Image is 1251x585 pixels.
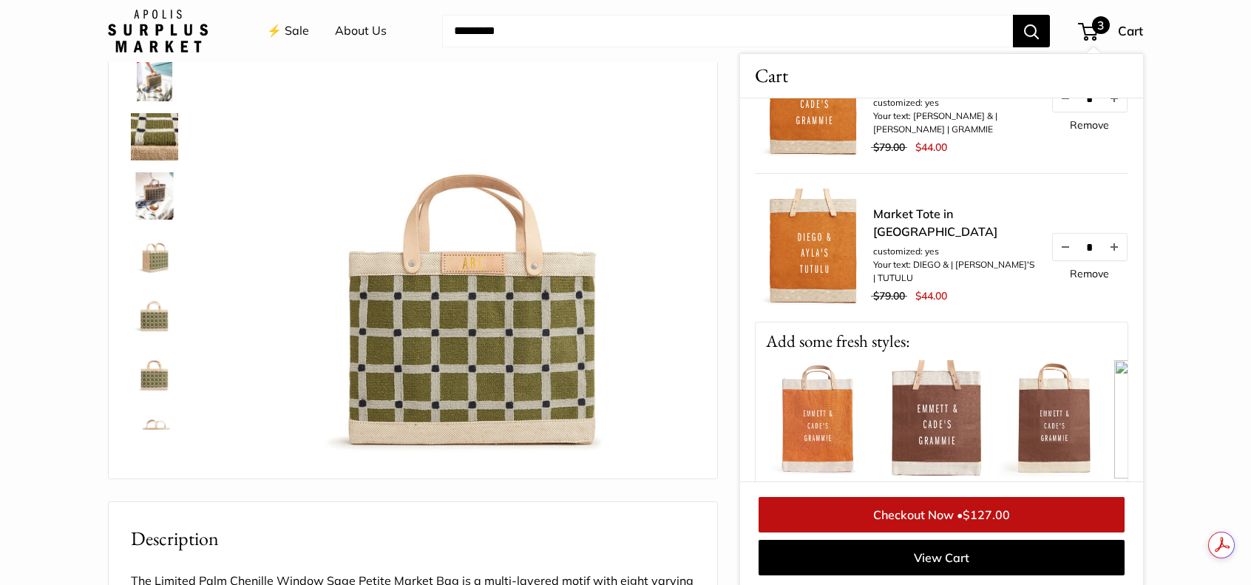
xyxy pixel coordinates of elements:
li: Your text: [PERSON_NAME] & | [PERSON_NAME] | GRAMMIE [873,109,1036,136]
button: Search [1013,15,1050,47]
img: Petite Market Bag in Chenille Window Sage [131,54,178,101]
img: Apolis: Surplus Market [108,10,208,53]
span: $79.00 [873,141,905,154]
span: $44.00 [915,289,947,302]
a: Market Tote in [GEOGRAPHIC_DATA] [873,205,1036,240]
img: Petite Market Bag in Chenille Window Sage [131,350,178,397]
li: customized: yes [873,245,1036,258]
span: $127.00 [963,507,1010,522]
button: Decrease quantity by 1 [1053,85,1078,112]
span: Cart [1118,23,1143,38]
a: Petite Market Bag in Chenille Window Sage [128,51,181,104]
a: Checkout Now •$127.00 [759,497,1125,532]
a: 3 Cart [1079,19,1143,43]
p: Add some fresh styles: [756,322,1128,360]
a: About Us [335,20,387,42]
span: Cart [755,61,788,90]
a: Petite Market Bag in Chenille Window Sage [128,406,181,459]
a: View Cart [759,540,1125,575]
a: Remove [1070,268,1109,279]
img: Petite Market Bag in Chenille Window Sage [131,291,178,338]
a: Petite Market Bag in Chenille Window Sage [128,288,181,341]
a: Petite Market Bag in Chenille Window Sage [128,169,181,223]
button: Increase quantity by 1 [1102,234,1127,260]
a: Petite Market Bag in Chenille Window Sage [128,110,181,163]
li: Your text: DIEGO & | [PERSON_NAME]'S | TUTULU [873,258,1036,285]
img: Petite Market Bag in Chenille Window Sage [131,231,178,279]
input: Quantity [1078,92,1102,104]
img: Petite Market Bag in Chenille Window Sage [131,113,178,160]
span: $79.00 [873,289,905,302]
span: $44.00 [915,141,947,154]
span: 3 [1092,16,1110,34]
button: Increase quantity by 1 [1102,85,1127,112]
a: Remove [1070,120,1109,130]
input: Search... [442,15,1013,47]
li: customized: yes [873,96,1036,109]
img: Petite Market Bag in Chenille Window Sage [131,409,178,456]
a: Petite Market Bag in Chenille Window Sage [128,347,181,400]
a: Petite Market Bag in Chenille Window Sage [128,229,181,282]
h2: Description [131,524,695,553]
a: ⚡️ Sale [267,20,309,42]
input: Quantity [1078,240,1102,253]
img: Petite Market Bag in Chenille Window Sage [131,172,178,220]
button: Decrease quantity by 1 [1053,234,1078,260]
